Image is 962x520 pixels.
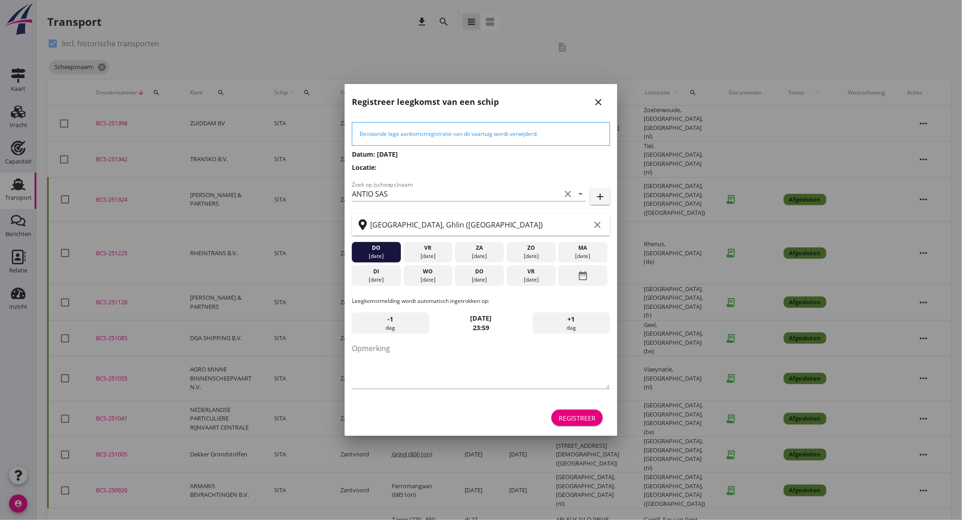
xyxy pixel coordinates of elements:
button: Registreer [551,410,603,426]
i: close [593,97,604,108]
div: dag [352,312,429,334]
div: do [354,244,399,252]
div: [DATE] [509,252,554,260]
i: date_range [577,267,588,284]
div: di [354,267,399,276]
div: [DATE] [561,252,605,260]
div: [DATE] [406,252,450,260]
h3: Datum: [DATE] [352,149,610,159]
div: ma [561,244,605,252]
div: zo [509,244,554,252]
strong: 23:59 [473,323,489,332]
div: [DATE] [509,276,554,284]
h2: Registreer leegkomst van een schip [352,96,499,108]
div: [DATE] [354,276,399,284]
i: add [595,191,606,202]
div: [DATE] [457,252,502,260]
i: clear [592,219,603,230]
input: Zoek op terminal of plaats [370,218,590,232]
div: Bestaande lege aankomstregistratie van dit vaartuig wordt verwijderd. [360,130,602,138]
i: clear [562,188,573,199]
span: -1 [388,314,394,324]
input: Zoek op (scheeps)naam [352,187,561,201]
div: vr [406,244,450,252]
div: vr [509,267,554,276]
p: Leegkomstmelding wordt automatisch ingetrokken op: [352,297,610,305]
i: arrow_drop_down [575,188,586,199]
div: do [457,267,502,276]
div: dag [533,312,610,334]
div: [DATE] [354,252,399,260]
h3: Locatie: [352,163,610,172]
span: +1 [568,314,575,324]
strong: [DATE] [471,314,492,322]
textarea: Opmerking [352,341,610,389]
div: za [457,244,502,252]
div: [DATE] [457,276,502,284]
div: Registreer [559,413,596,423]
div: wo [406,267,450,276]
div: [DATE] [406,276,450,284]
